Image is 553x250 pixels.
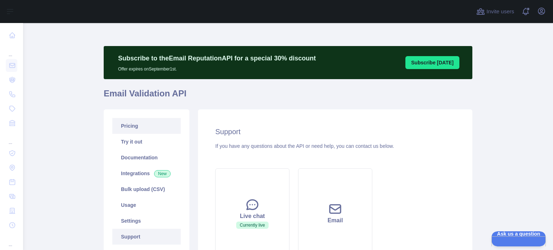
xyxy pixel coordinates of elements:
[475,6,516,17] button: Invite users
[112,213,181,229] a: Settings
[112,134,181,150] a: Try it out
[104,88,472,105] h1: Email Validation API
[6,233,17,247] div: ...
[154,170,171,177] span: New
[118,63,316,72] p: Offer expires on September 1st.
[112,150,181,165] a: Documentation
[112,197,181,213] a: Usage
[307,216,363,225] div: Email
[6,131,17,145] div: ...
[491,231,546,246] iframe: Help Scout Beacon - Open
[112,181,181,197] a: Bulk upload (CSV)
[405,56,459,69] button: Subscribe [DATE]
[215,127,455,137] h2: Support
[236,222,269,229] span: Currently live
[112,118,181,134] a: Pricing
[215,142,455,150] div: If you have any questions about the API or need help, you can contact us below.
[112,229,181,245] a: Support
[224,212,280,221] div: Live chat
[486,8,514,16] span: Invite users
[112,165,181,181] a: Integrations New
[118,53,316,63] p: Subscribe to the Email Reputation API for a special 30 % discount
[6,43,17,58] div: ...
